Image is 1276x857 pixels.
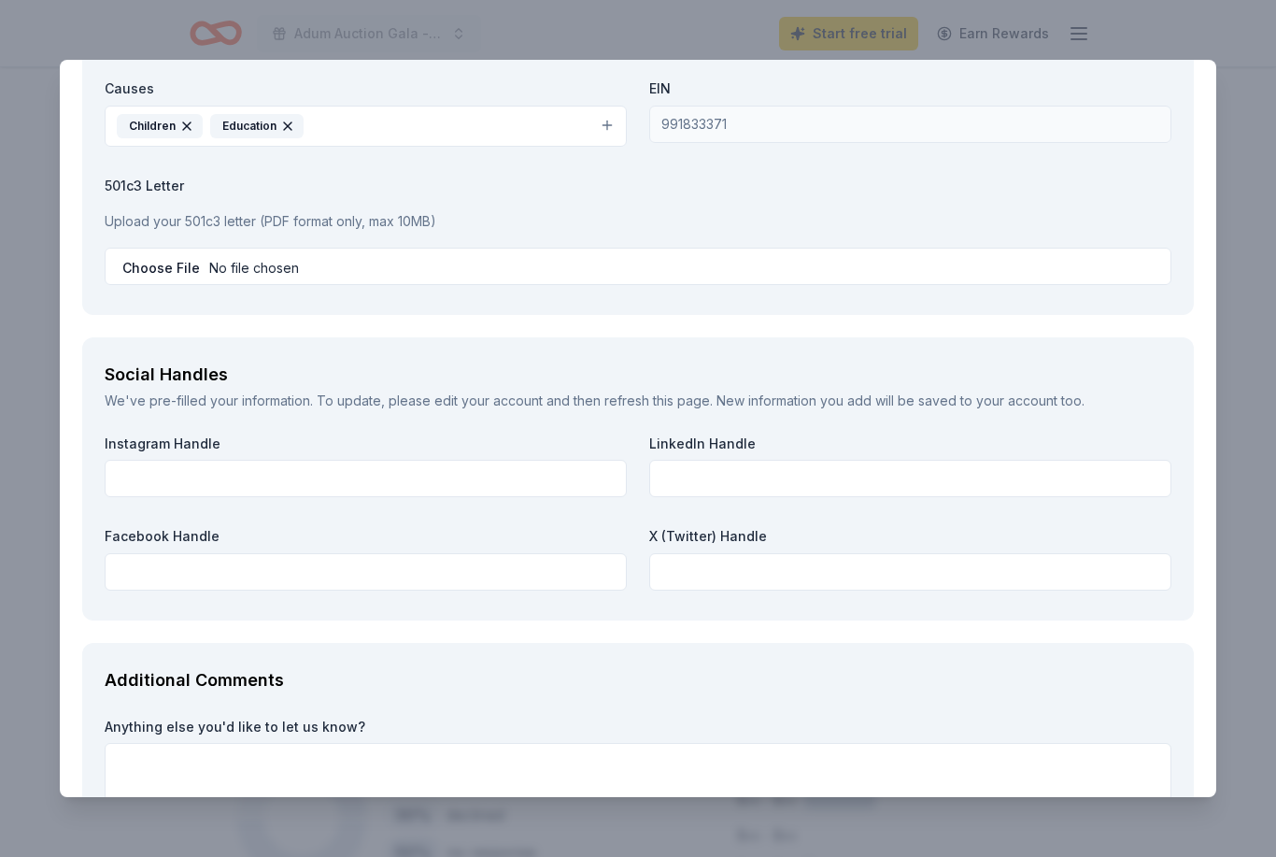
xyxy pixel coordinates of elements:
div: Additional Comments [105,665,1171,695]
label: LinkedIn Handle [649,435,1171,453]
label: 501c3 Letter [105,177,1171,195]
button: ChildrenEducation [105,106,627,147]
div: Children [117,114,203,138]
label: Causes [105,79,627,98]
label: X (Twitter) Handle [649,527,1171,546]
label: Facebook Handle [105,527,627,546]
label: EIN [649,79,1171,98]
p: Upload your 501c3 letter (PDF format only, max 10MB) [105,210,1171,233]
div: Social Handles [105,360,1171,390]
label: Instagram Handle [105,435,627,453]
label: Anything else you'd like to let us know? [105,718,1171,736]
div: Education [210,114,304,138]
a: edit your account [434,393,543,408]
div: We've pre-filled your information. To update, please and then refresh this page. New information ... [105,390,1171,412]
